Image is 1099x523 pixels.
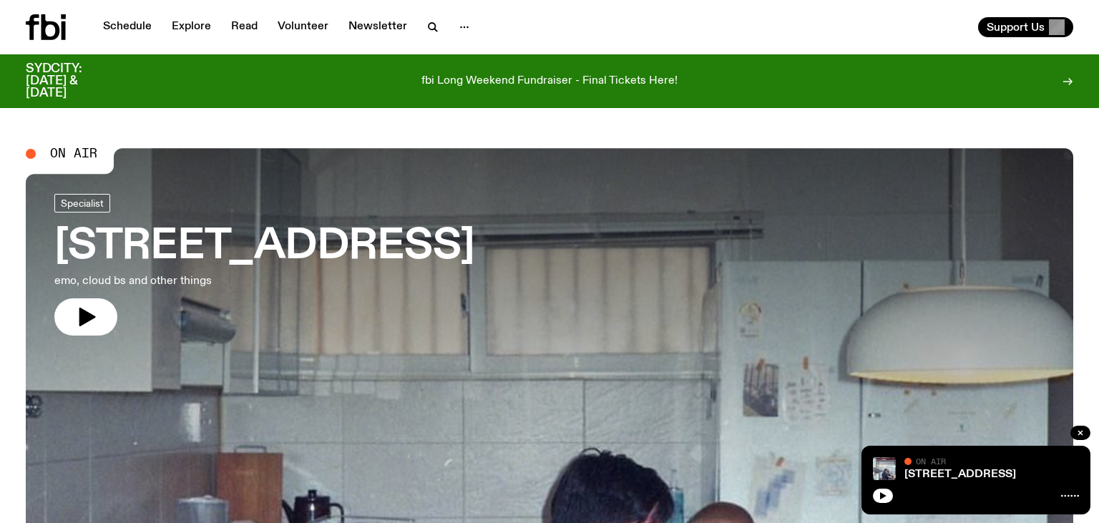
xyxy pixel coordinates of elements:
[61,198,104,209] span: Specialist
[269,17,337,37] a: Volunteer
[50,147,97,160] span: On Air
[421,75,678,88] p: fbi Long Weekend Fundraiser - Final Tickets Here!
[54,273,421,290] p: emo, cloud bs and other things
[54,194,110,212] a: Specialist
[94,17,160,37] a: Schedule
[26,63,117,99] h3: SYDCITY: [DATE] & [DATE]
[873,457,896,480] img: Pat sits at a dining table with his profile facing the camera. Rhea sits to his left facing the c...
[987,21,1045,34] span: Support Us
[904,469,1016,480] a: [STREET_ADDRESS]
[978,17,1073,37] button: Support Us
[163,17,220,37] a: Explore
[223,17,266,37] a: Read
[54,194,474,336] a: [STREET_ADDRESS]emo, cloud bs and other things
[340,17,416,37] a: Newsletter
[54,227,474,267] h3: [STREET_ADDRESS]
[916,456,946,466] span: On Air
